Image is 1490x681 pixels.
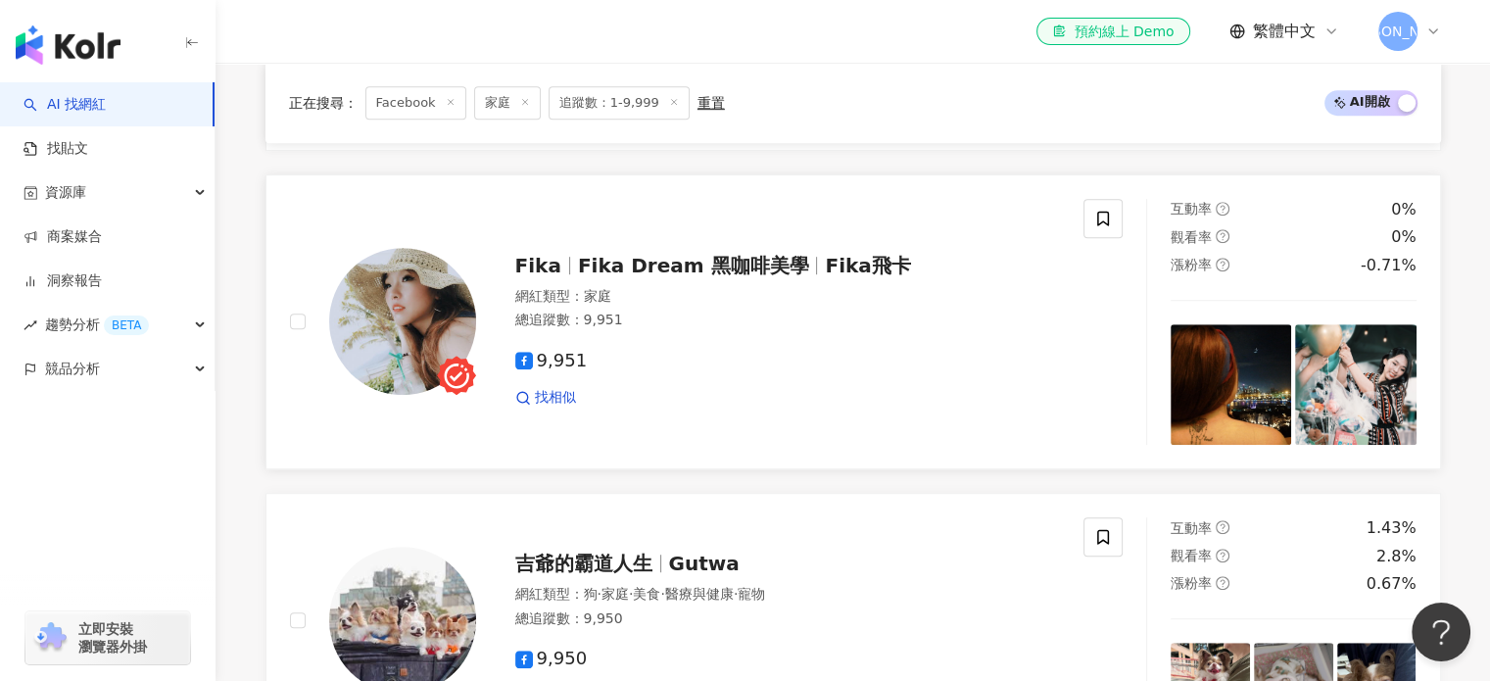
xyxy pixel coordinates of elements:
[669,552,740,575] span: Gutwa
[1216,576,1229,590] span: question-circle
[1376,546,1417,567] div: 2.8%
[1295,324,1416,445] img: post-image
[24,139,88,159] a: 找貼文
[515,552,652,575] span: 吉爺的霸道人生
[584,288,611,304] span: 家庭
[515,351,588,371] span: 9,951
[1171,201,1212,217] span: 互動率
[1171,548,1212,563] span: 觀看率
[629,586,633,602] span: ·
[1171,324,1291,445] img: post-image
[24,227,102,247] a: 商案媒合
[1216,258,1229,271] span: question-circle
[515,585,1061,605] div: 網紅類型 ：
[738,586,765,602] span: 寵物
[584,586,598,602] span: 狗
[31,622,70,654] img: chrome extension
[1412,603,1470,661] iframe: Help Scout Beacon - Open
[1216,229,1229,243] span: question-circle
[24,318,37,332] span: rise
[25,611,190,664] a: chrome extension立即安裝 瀏覽器外掛
[1340,21,1454,42] span: [PERSON_NAME]
[515,388,576,408] a: 找相似
[1216,202,1229,216] span: question-circle
[578,254,809,277] span: Fika Dream 黑咖啡美學
[1367,517,1417,539] div: 1.43%
[1171,257,1212,272] span: 漲粉率
[515,609,1061,629] div: 總追蹤數 ： 9,950
[289,95,358,111] span: 正在搜尋 ：
[1361,255,1417,276] div: -0.71%
[45,170,86,215] span: 資源庫
[24,271,102,291] a: 洞察報告
[1367,573,1417,595] div: 0.67%
[515,254,561,277] span: Fika
[474,86,541,120] span: 家庭
[660,586,664,602] span: ·
[45,347,100,391] span: 競品分析
[515,311,1061,330] div: 總追蹤數 ： 9,951
[601,586,629,602] span: 家庭
[549,86,690,120] span: 追蹤數：1-9,999
[825,254,910,277] span: Fika飛卡
[1253,21,1316,42] span: 繁體中文
[1171,229,1212,245] span: 觀看率
[1036,18,1189,45] a: 預約線上 Demo
[1391,199,1416,220] div: 0%
[78,620,147,656] span: 立即安裝 瀏覽器外掛
[665,586,734,602] span: 醫療與健康
[1171,575,1212,591] span: 漲粉率
[515,649,588,669] span: 9,950
[697,95,725,111] div: 重置
[24,95,106,115] a: searchAI 找網紅
[515,287,1061,307] div: 網紅類型 ：
[1216,520,1229,534] span: question-circle
[265,174,1441,469] a: KOL AvatarFikaFika Dream 黑咖啡美學Fika飛卡網紅類型：家庭總追蹤數：9,9519,951找相似互動率question-circle0%觀看率question-circ...
[598,586,601,602] span: ·
[633,586,660,602] span: 美食
[1216,549,1229,562] span: question-circle
[734,586,738,602] span: ·
[1052,22,1174,41] div: 預約線上 Demo
[329,248,476,395] img: KOL Avatar
[1391,226,1416,248] div: 0%
[365,86,466,120] span: Facebook
[16,25,120,65] img: logo
[1171,520,1212,536] span: 互動率
[104,316,149,335] div: BETA
[535,388,576,408] span: 找相似
[45,303,149,347] span: 趨勢分析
